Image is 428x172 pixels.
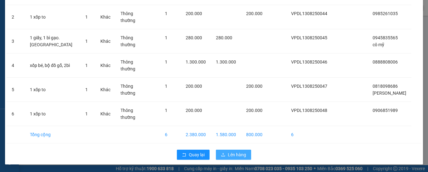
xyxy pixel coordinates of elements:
span: 1 [85,14,88,19]
td: Khác [95,102,115,126]
td: Khác [95,29,115,53]
td: Thông thường [115,29,142,53]
span: 0906851989 [373,108,398,113]
td: 2.380.000 [181,126,211,143]
td: xốp bé, bộ đồ gỗ, 2bì [25,53,80,78]
span: 280.000 [186,35,202,40]
span: 1 [165,59,167,64]
td: 5 [7,78,25,102]
td: 1 giấy, 1 bì gạo. [GEOGRAPHIC_DATA] [25,29,80,53]
td: Khác [95,78,115,102]
td: 1 xốp to [25,102,80,126]
span: VPDL1308250047 [291,84,327,89]
td: Thông thường [115,102,142,126]
td: Thông thường [115,53,142,78]
td: 1 xốp to [25,5,80,29]
td: 4 [7,53,25,78]
span: upload [221,153,225,158]
span: 1 [165,108,167,113]
span: 1 [85,111,88,116]
span: 1.300.000 [186,59,206,64]
span: 200.000 [246,108,262,113]
span: Lên hàng [228,151,246,158]
span: 280.000 [216,35,232,40]
span: 200.000 [186,84,202,89]
span: Quay lại [189,151,205,158]
span: 1 [165,84,167,89]
span: VPDL1308250046 [291,59,327,64]
td: Thông thường [115,5,142,29]
span: VPDL1308250045 [291,35,327,40]
td: 6 [286,126,332,143]
span: 200.000 [246,11,262,16]
span: 1 [165,35,167,40]
span: 0818098686 [373,84,398,89]
td: 1.580.000 [211,126,241,143]
button: rollbackQuay lại [177,150,210,160]
span: VPDL1308250048 [291,108,327,113]
td: Khác [95,5,115,29]
span: 200.000 [186,11,202,16]
span: 1 [85,63,88,68]
td: 2 [7,5,25,29]
span: rollback [182,153,186,158]
span: VPDL1308250044 [291,11,327,16]
td: 6 [7,102,25,126]
span: 1 [85,87,88,92]
button: uploadLên hàng [216,150,251,160]
span: cô mỹ [373,42,384,47]
td: 1 xốp to [25,78,80,102]
td: 3 [7,29,25,53]
span: 200.000 [246,84,262,89]
span: 0985261035 [373,11,398,16]
span: 0888808006 [373,59,398,64]
span: 0945835565 [373,35,398,40]
td: 6 [160,126,181,143]
td: Thông thường [115,78,142,102]
td: Khác [95,53,115,78]
span: 1 [85,39,88,44]
span: 1 [165,11,167,16]
td: Tổng cộng [25,126,80,143]
span: [PERSON_NAME] [373,91,406,96]
span: 1.300.000 [216,59,236,64]
td: 800.000 [241,126,267,143]
span: 200.000 [186,108,202,113]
